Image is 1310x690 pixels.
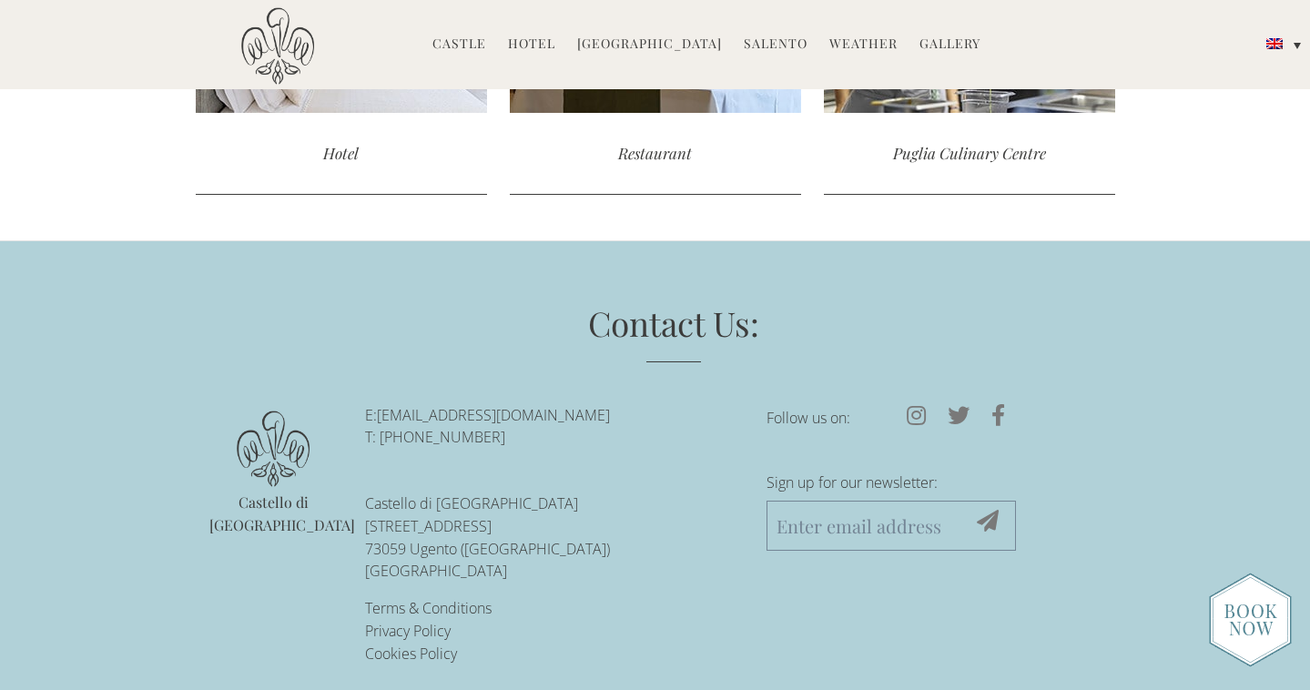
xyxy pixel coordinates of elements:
img: logo.png [237,411,310,488]
p: Castello di [GEOGRAPHIC_DATA] [209,492,339,537]
a: Terms & Conditions [365,598,492,618]
a: [EMAIL_ADDRESS][DOMAIN_NAME] [377,405,610,425]
div: Puglia Culinary Centre [824,113,1115,194]
a: Cookies Policy [365,644,457,664]
a: The Beaches of Salento [673,93,824,114]
a: Castle [432,35,486,56]
p: Follow us on: [767,404,1016,431]
div: Hotel [196,113,487,194]
label: Sign up for our newsletter: [767,469,1016,501]
a: Hotel [508,35,555,56]
img: new-booknow.png [1209,573,1292,667]
a: Salento Top 10 Must-See [491,93,651,114]
a: Weather [829,35,898,56]
p: E: T: [PHONE_NUMBER] [365,404,739,450]
h3: Contact Us: [259,299,1088,362]
a: Gallery [919,35,980,56]
a: Newsletters [846,93,922,114]
img: English [1266,38,1283,49]
div: Restaurant [510,113,801,194]
p: Castello di [GEOGRAPHIC_DATA] [STREET_ADDRESS] 73059 Ugento ([GEOGRAPHIC_DATA]) [GEOGRAPHIC_DATA] [365,492,739,583]
a: [GEOGRAPHIC_DATA] [577,35,722,56]
input: Enter email address [767,501,1016,551]
a: Privacy Policy [365,621,451,641]
img: Castello di Ugento [241,7,314,85]
a: Salento [744,35,807,56]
